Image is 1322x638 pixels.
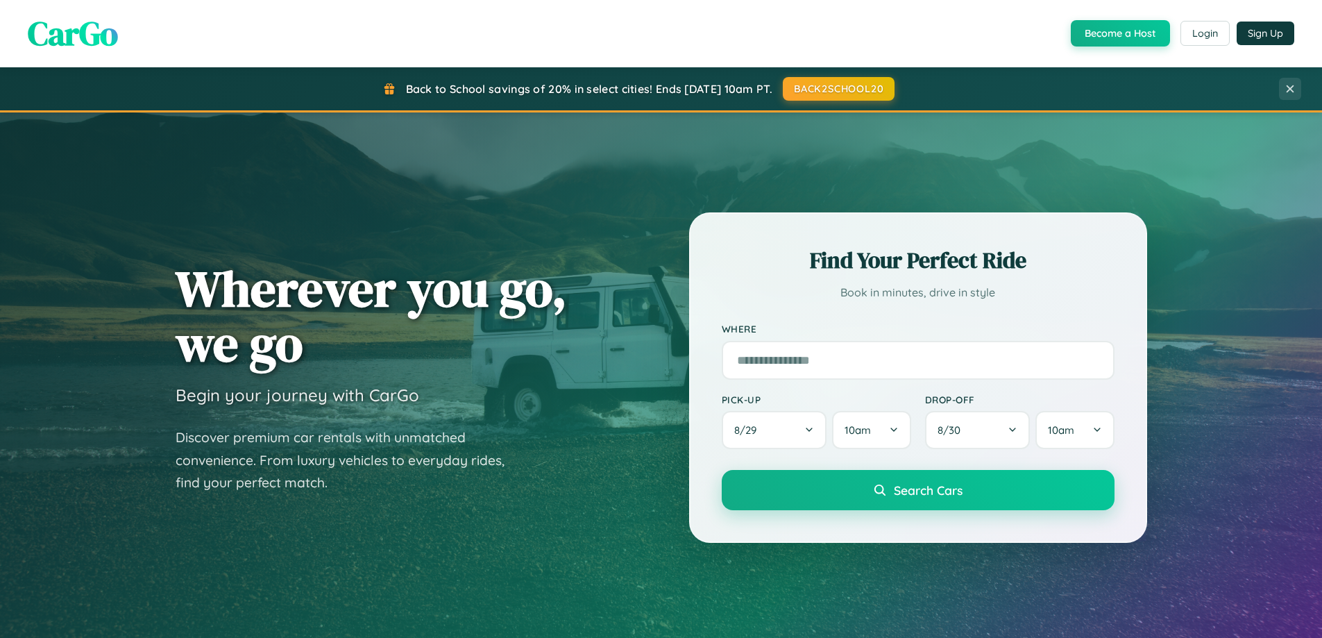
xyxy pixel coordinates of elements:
span: 10am [845,423,871,437]
h2: Find Your Perfect Ride [722,245,1115,276]
label: Drop-off [925,394,1115,405]
p: Book in minutes, drive in style [722,283,1115,303]
span: 10am [1048,423,1074,437]
button: Become a Host [1071,20,1170,47]
span: CarGo [28,10,118,56]
button: Sign Up [1237,22,1294,45]
button: Login [1180,21,1230,46]
span: 8 / 29 [734,423,763,437]
button: 10am [1035,411,1114,449]
label: Pick-up [722,394,911,405]
button: Search Cars [722,470,1115,510]
p: Discover premium car rentals with unmatched convenience. From luxury vehicles to everyday rides, ... [176,426,523,494]
span: 8 / 30 [938,423,967,437]
button: 10am [832,411,910,449]
label: Where [722,324,1115,335]
h3: Begin your journey with CarGo [176,385,419,405]
span: Back to School savings of 20% in select cities! Ends [DATE] 10am PT. [406,82,772,96]
span: Search Cars [894,482,963,498]
button: 8/29 [722,411,827,449]
button: BACK2SCHOOL20 [783,77,895,101]
button: 8/30 [925,411,1031,449]
h1: Wherever you go, we go [176,261,567,371]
